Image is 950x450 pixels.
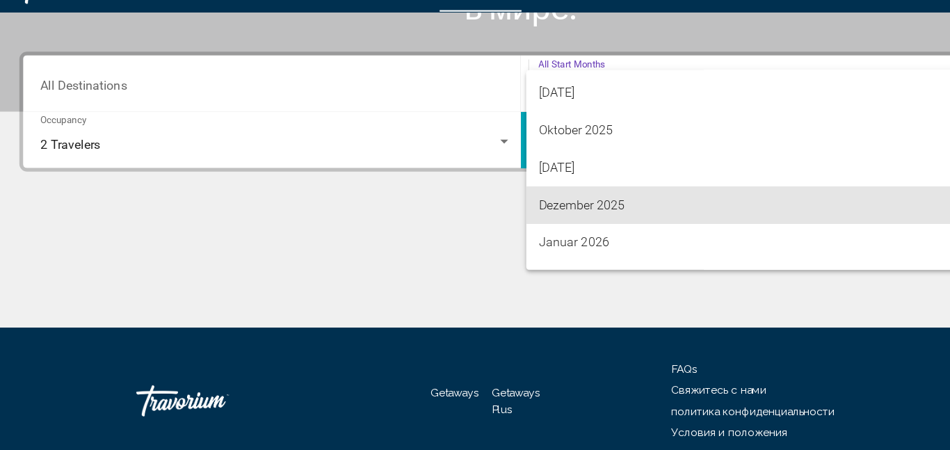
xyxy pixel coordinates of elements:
[894,394,939,439] iframe: Кнопка запуска окна обмена сообщениями
[491,97,910,131] span: [DATE]
[491,231,910,264] span: Januar 2026
[491,264,910,298] span: Februar 2026
[491,164,910,198] span: [DATE]
[491,198,910,231] span: Dezember 2025
[491,131,910,164] span: Oktober 2025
